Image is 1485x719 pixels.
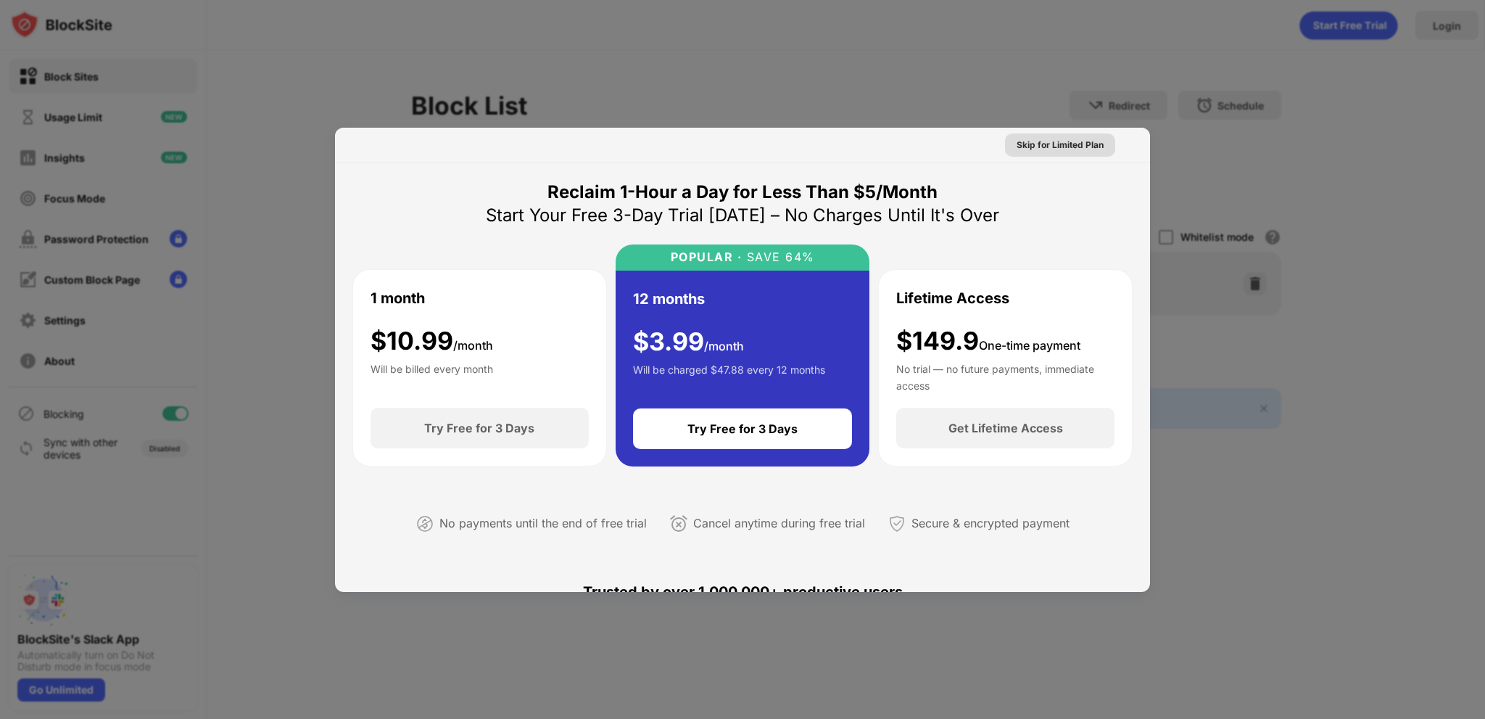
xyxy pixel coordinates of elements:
[896,361,1114,390] div: No trial — no future payments, immediate access
[948,421,1063,435] div: Get Lifetime Access
[742,250,815,264] div: SAVE 64%
[896,287,1009,309] div: Lifetime Access
[671,250,742,264] div: POPULAR ·
[424,421,534,435] div: Try Free for 3 Days
[896,326,1080,356] div: $149.9
[416,515,434,533] img: not-paying
[633,288,705,310] div: 12 months
[371,287,425,309] div: 1 month
[911,513,1070,534] div: Secure & encrypted payment
[1017,138,1104,152] div: Skip for Limited Plan
[486,204,999,227] div: Start Your Free 3-Day Trial [DATE] – No Charges Until It's Over
[439,513,647,534] div: No payments until the end of free trial
[633,327,744,357] div: $ 3.99
[704,339,744,353] span: /month
[547,181,938,204] div: Reclaim 1-Hour a Day for Less Than $5/Month
[633,362,825,391] div: Will be charged $47.88 every 12 months
[453,338,493,353] span: /month
[371,326,493,356] div: $ 10.99
[693,513,865,534] div: Cancel anytime during free trial
[352,557,1133,627] div: Trusted by over 1,000,000+ productive users
[670,515,687,533] img: cancel-anytime
[979,338,1080,353] span: One-time payment
[687,422,798,436] div: Try Free for 3 Days
[888,515,906,533] img: secured-payment
[371,361,493,390] div: Will be billed every month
